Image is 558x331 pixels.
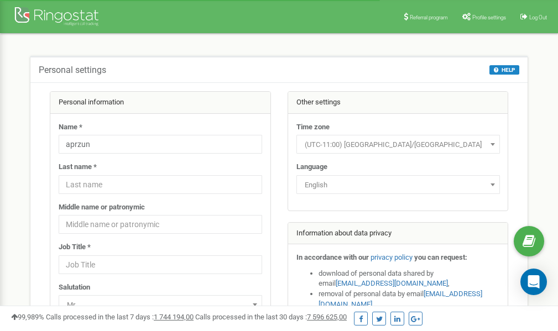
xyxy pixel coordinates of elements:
span: Calls processed in the last 30 days : [195,313,347,321]
button: HELP [489,65,519,75]
span: Mr. [62,297,258,313]
strong: In accordance with our [296,253,369,261]
span: Calls processed in the last 7 days : [46,313,194,321]
u: 7 596 625,00 [307,313,347,321]
a: privacy policy [371,253,413,261]
input: Middle name or patronymic [59,215,262,234]
li: download of personal data shared by email , [319,269,500,289]
span: Profile settings [472,14,506,20]
label: Time zone [296,122,330,133]
label: Job Title * [59,242,91,253]
a: [EMAIL_ADDRESS][DOMAIN_NAME] [336,279,448,287]
div: Open Intercom Messenger [520,269,547,295]
span: (UTC-11:00) Pacific/Midway [300,137,496,153]
label: Salutation [59,282,90,293]
strong: you can request: [414,253,467,261]
span: English [296,175,500,194]
label: Name * [59,122,82,133]
label: Last name * [59,162,97,172]
u: 1 744 194,00 [154,313,194,321]
span: (UTC-11:00) Pacific/Midway [296,135,500,154]
li: removal of personal data by email , [319,289,500,309]
span: Log Out [529,14,547,20]
span: English [300,177,496,193]
input: Last name [59,175,262,194]
div: Other settings [288,92,508,114]
div: Personal information [50,92,270,114]
h5: Personal settings [39,65,106,75]
label: Middle name or patronymic [59,202,145,213]
input: Job Title [59,255,262,274]
span: 99,989% [11,313,44,321]
input: Name [59,135,262,154]
label: Language [296,162,327,172]
div: Information about data privacy [288,223,508,245]
span: Referral program [410,14,448,20]
span: Mr. [59,295,262,314]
